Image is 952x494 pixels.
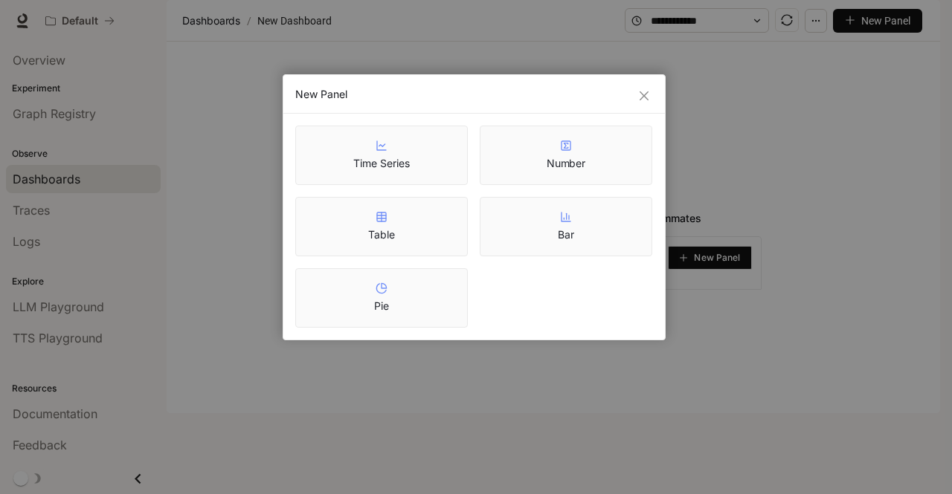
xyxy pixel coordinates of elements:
article: Number [547,156,586,171]
span: sync [781,14,793,26]
article: Bar [558,227,574,242]
p: Default [62,15,98,27]
button: Dashboards [178,12,244,30]
span: Dashboards [182,12,240,30]
button: Close [636,88,652,104]
span: New Panel [694,254,740,261]
div: New Panel [295,87,653,102]
span: / [247,13,251,29]
span: close [638,90,650,102]
button: New Panel [833,9,922,33]
span: plus [679,253,688,262]
article: New Dashboard [254,7,335,35]
article: Table [368,227,395,242]
span: plus [845,15,855,25]
button: All workspaces [39,6,121,36]
span: New Panel [861,13,910,29]
article: Pie [374,299,389,313]
article: Time Series [353,156,409,171]
button: New Panel [668,246,752,270]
